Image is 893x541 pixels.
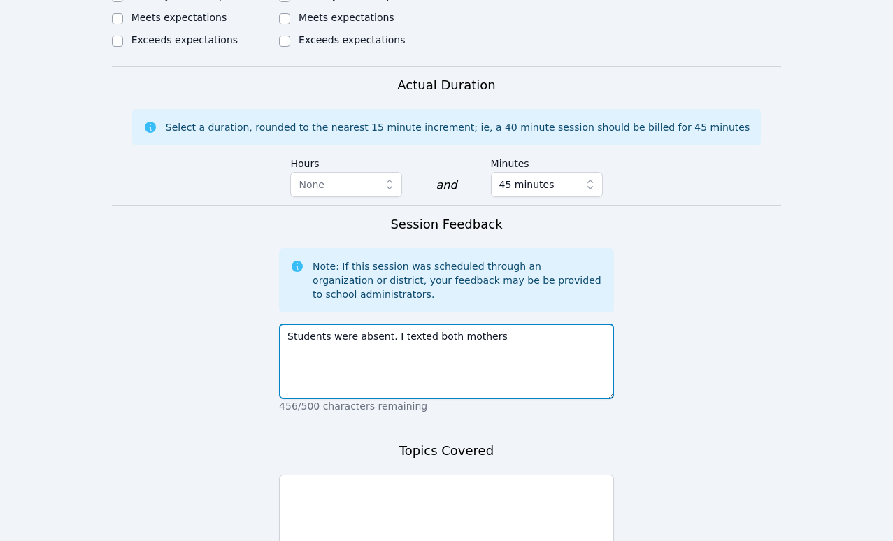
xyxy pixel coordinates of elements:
[299,12,394,23] label: Meets expectations
[397,75,495,95] h3: Actual Duration
[166,120,750,134] div: Select a duration, rounded to the nearest 15 minute increment; ie, a 40 minute session should be ...
[299,34,405,45] label: Exceeds expectations
[491,172,603,197] button: 45 minutes
[290,172,402,197] button: None
[290,151,402,172] label: Hours
[436,177,457,194] div: and
[313,259,603,301] div: Note: If this session was scheduled through an organization or district, your feedback may be be ...
[390,215,502,234] h3: Session Feedback
[499,176,555,193] span: 45 minutes
[131,34,238,45] label: Exceeds expectations
[491,151,603,172] label: Minutes
[279,324,614,399] textarea: Students were absent. I texted both mothers
[399,441,494,461] h3: Topics Covered
[279,399,614,413] p: 456/500 characters remaining
[131,12,227,23] label: Meets expectations
[299,179,324,190] span: None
